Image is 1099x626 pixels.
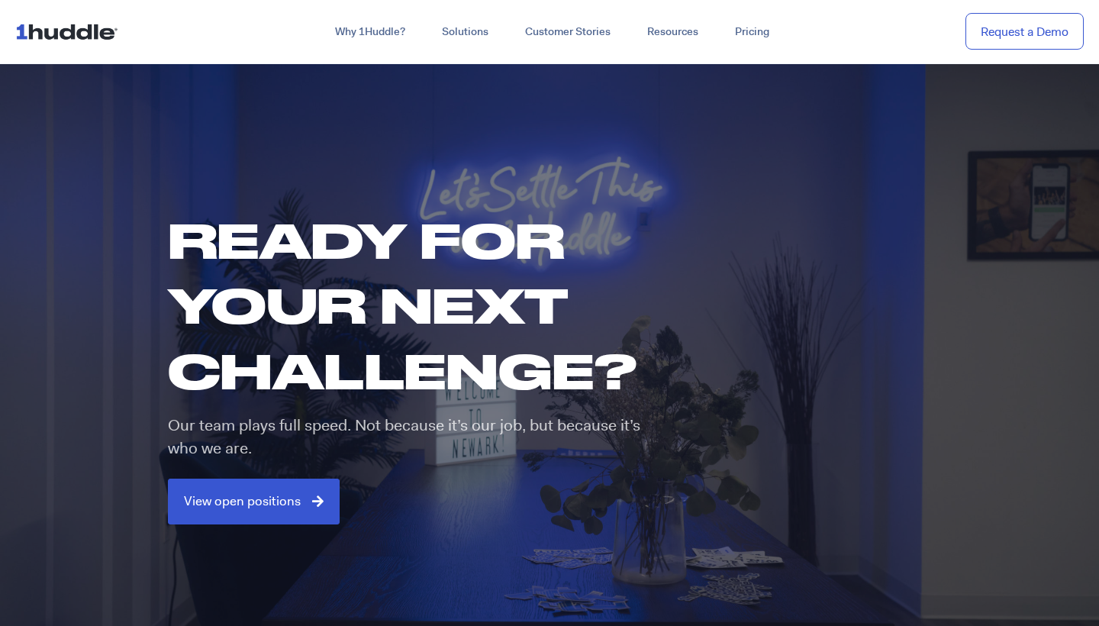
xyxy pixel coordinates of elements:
a: Solutions [424,18,507,46]
span: View open positions [184,495,301,508]
h1: Ready for your next challenge? [168,208,669,403]
a: Request a Demo [965,13,1084,50]
a: Pricing [717,18,788,46]
img: ... [15,17,124,46]
a: Why 1Huddle? [317,18,424,46]
a: Customer Stories [507,18,629,46]
a: Resources [629,18,717,46]
a: View open positions [168,479,340,524]
p: Our team plays full speed. Not because it’s our job, but because it’s who we are. [168,415,657,460]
